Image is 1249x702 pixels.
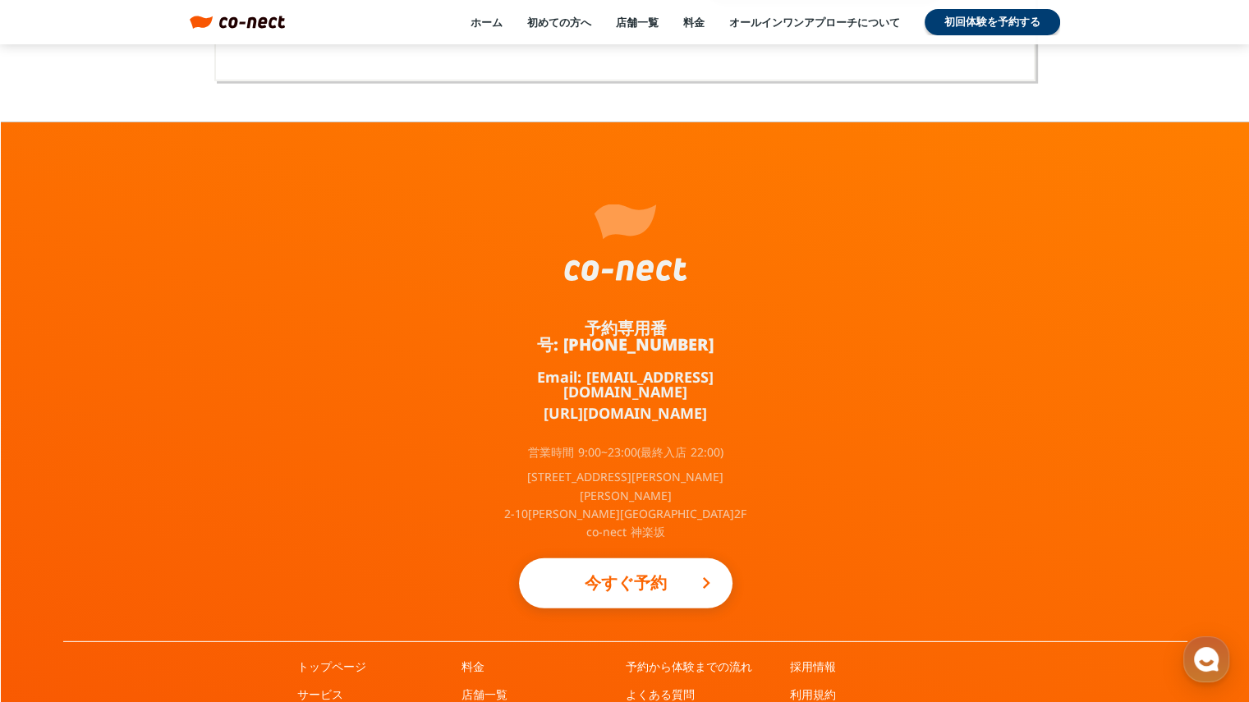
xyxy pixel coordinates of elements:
a: 店舗一覧 [616,15,659,30]
span: ホーム [42,545,71,558]
a: 予約専用番号: [PHONE_NUMBER] [503,320,749,353]
a: オールインワンアプローチについて [729,15,900,30]
p: 営業時間 9:00~23:00(最終入店 22:00) [528,447,723,458]
a: 初回体験を予約する [925,9,1060,35]
a: トップページ [297,658,366,675]
a: 料金 [461,658,484,675]
a: ホーム [5,521,108,562]
a: 料金 [683,15,705,30]
a: 初めての方へ [527,15,591,30]
a: [URL][DOMAIN_NAME] [544,406,707,420]
a: 採用情報 [790,658,836,675]
p: 今すぐ予約 [552,565,700,601]
span: 設定 [254,545,273,558]
a: Email: [EMAIL_ADDRESS][DOMAIN_NAME] [503,369,749,399]
a: ホーム [471,15,503,30]
span: チャット [140,546,180,559]
a: チャット [108,521,212,562]
i: keyboard_arrow_right [696,573,716,593]
a: 設定 [212,521,315,562]
a: 予約から体験までの流れ [626,658,752,675]
a: 今すぐ予約keyboard_arrow_right [519,558,732,608]
p: [STREET_ADDRESS][PERSON_NAME][PERSON_NAME] 2-10[PERSON_NAME][GEOGRAPHIC_DATA]2F co-nect 神楽坂 [503,468,749,542]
